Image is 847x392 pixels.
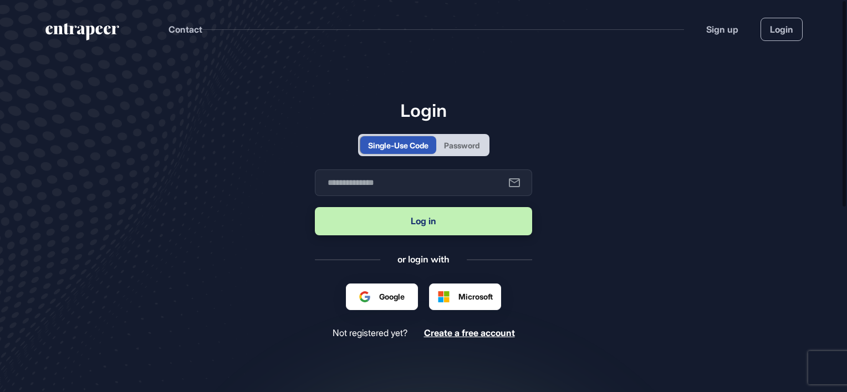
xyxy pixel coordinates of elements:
[444,140,479,151] div: Password
[424,328,515,338] a: Create a free account
[368,140,428,151] div: Single-Use Code
[44,23,120,44] a: entrapeer-logo
[458,291,493,302] span: Microsoft
[761,18,803,41] a: Login
[424,327,515,338] span: Create a free account
[169,22,202,37] button: Contact
[315,100,532,121] h1: Login
[315,207,532,235] button: Log in
[397,253,450,265] div: or login with
[706,23,738,36] a: Sign up
[333,328,407,338] span: Not registered yet?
